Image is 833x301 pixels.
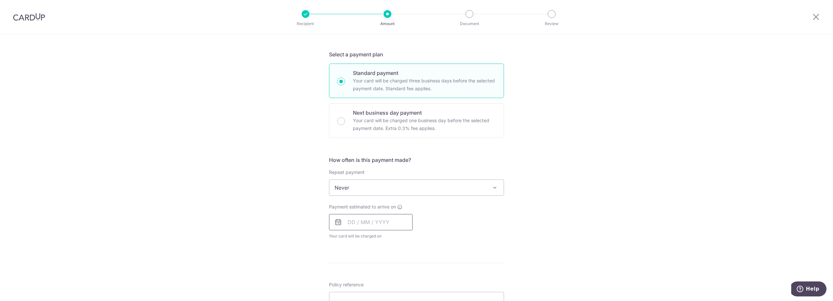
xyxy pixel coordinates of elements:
span: Your card will be charged on [329,233,413,239]
p: Standard payment [353,69,496,77]
p: Document [445,21,494,27]
iframe: Opens a widget where you can find more information [791,281,826,298]
p: Your card will be charged one business day before the selected payment date. Extra 0.3% fee applies. [353,117,496,132]
p: Recipient [281,21,330,27]
label: Repeat payment [329,169,365,176]
p: Amount [363,21,412,27]
p: Review [527,21,576,27]
p: Your card will be charged three business days before the selected payment date. Standard fee appl... [353,77,496,93]
input: DD / MM / YYYY [329,214,413,230]
h5: Select a payment plan [329,50,504,58]
span: Never [329,180,504,195]
span: Payment estimated to arrive on [329,204,396,210]
h5: How often is this payment made? [329,156,504,164]
label: Policy reference [329,281,364,288]
span: Never [329,179,504,196]
p: Next business day payment [353,109,496,117]
img: CardUp [13,13,45,21]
